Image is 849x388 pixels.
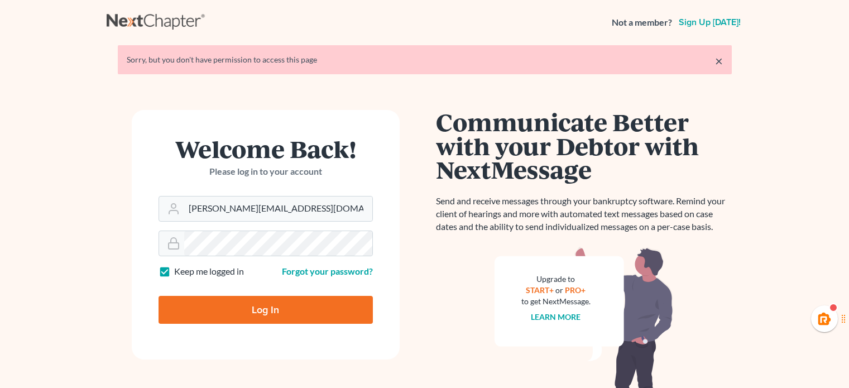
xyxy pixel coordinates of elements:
[612,16,672,29] strong: Not a member?
[184,197,372,221] input: Email Address
[159,165,373,178] p: Please log in to your account
[436,195,732,233] p: Send and receive messages through your bankruptcy software. Remind your client of hearings and mo...
[677,18,743,27] a: Sign up [DATE]!
[565,285,586,295] a: PRO+
[531,312,581,322] a: Learn more
[127,54,723,65] div: Sorry, but you don't have permission to access this page
[555,285,563,295] span: or
[159,296,373,324] input: Log In
[521,274,591,285] div: Upgrade to
[174,265,244,278] label: Keep me logged in
[521,296,591,307] div: to get NextMessage.
[436,110,732,181] h1: Communicate Better with your Debtor with NextMessage
[159,137,373,161] h1: Welcome Back!
[526,285,554,295] a: START+
[715,54,723,68] a: ×
[282,266,373,276] a: Forgot your password?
